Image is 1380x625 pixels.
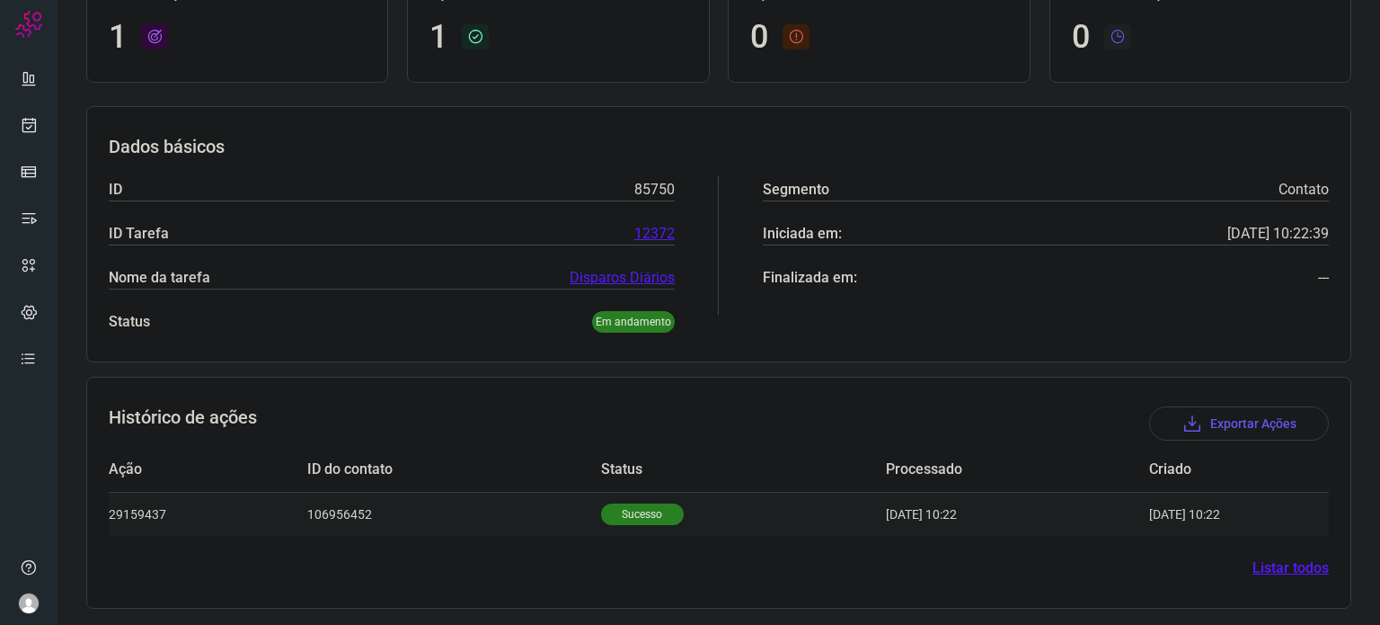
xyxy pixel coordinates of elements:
img: avatar-user-boy.jpg [18,593,40,614]
p: ID [109,179,122,201]
td: Ação [109,448,307,492]
h1: 1 [429,18,447,57]
h3: Histórico de ações [109,406,257,441]
a: Listar todos [1252,558,1329,579]
td: Criado [1149,448,1275,492]
td: Processado [886,448,1149,492]
p: --- [1318,267,1329,289]
p: Sucesso [601,504,684,525]
h3: Dados básicos [109,136,1329,157]
td: [DATE] 10:22 [886,492,1149,536]
p: ID Tarefa [109,223,169,245]
button: Exportar Ações [1149,406,1329,441]
a: 12372 [634,223,675,245]
td: ID do contato [307,448,601,492]
p: [DATE] 10:22:39 [1227,223,1329,245]
h1: 0 [750,18,768,57]
p: Nome da tarefa [109,267,210,289]
a: Disparos Diários [570,267,675,289]
p: Em andamento [592,311,675,333]
p: Status [109,311,150,333]
p: Finalizada em: [763,267,857,289]
h1: 0 [1072,18,1090,57]
p: 85750 [634,179,675,201]
p: Iniciada em: [763,223,842,245]
td: Status [601,448,886,492]
h1: 1 [109,18,127,57]
p: Segmento [763,179,829,201]
td: 29159437 [109,492,307,536]
td: 106956452 [307,492,601,536]
td: [DATE] 10:22 [1149,492,1275,536]
p: Contato [1278,179,1329,201]
img: Logo [15,11,42,38]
